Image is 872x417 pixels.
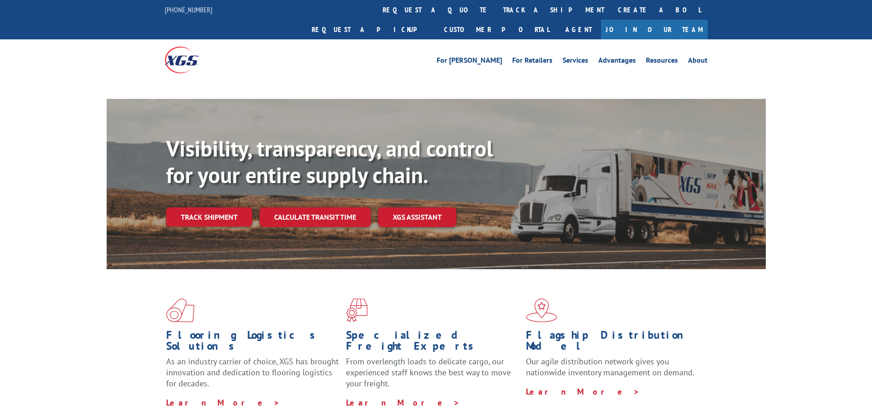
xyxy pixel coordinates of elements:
[526,386,640,397] a: Learn More >
[346,356,519,397] p: From overlength loads to delicate cargo, our experienced staff knows the best way to move your fr...
[688,57,708,67] a: About
[165,5,212,14] a: [PHONE_NUMBER]
[166,298,195,322] img: xgs-icon-total-supply-chain-intelligence-red
[556,20,601,39] a: Agent
[563,57,588,67] a: Services
[305,20,437,39] a: Request a pickup
[601,20,708,39] a: Join Our Team
[437,20,556,39] a: Customer Portal
[346,330,519,356] h1: Specialized Freight Experts
[437,57,502,67] a: For [PERSON_NAME]
[526,298,558,322] img: xgs-icon-flagship-distribution-model-red
[346,397,460,408] a: Learn More >
[166,397,280,408] a: Learn More >
[166,356,339,389] span: As an industry carrier of choice, XGS has brought innovation and dedication to flooring logistics...
[378,207,456,227] a: XGS ASSISTANT
[166,330,339,356] h1: Flooring Logistics Solutions
[526,356,694,378] span: Our agile distribution network gives you nationwide inventory management on demand.
[646,57,678,67] a: Resources
[346,298,368,322] img: xgs-icon-focused-on-flooring-red
[166,207,252,227] a: Track shipment
[526,330,699,356] h1: Flagship Distribution Model
[598,57,636,67] a: Advantages
[512,57,552,67] a: For Retailers
[260,207,371,227] a: Calculate transit time
[166,134,493,189] b: Visibility, transparency, and control for your entire supply chain.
